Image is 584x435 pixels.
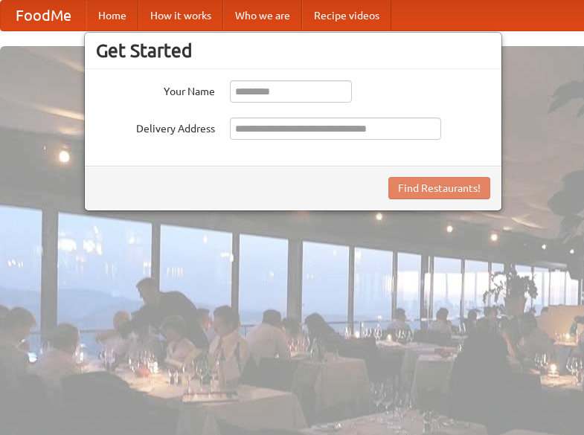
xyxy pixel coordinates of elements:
[223,1,302,30] a: Who we are
[138,1,223,30] a: How it works
[96,39,490,62] h3: Get Started
[302,1,391,30] a: Recipe videos
[86,1,138,30] a: Home
[96,80,215,99] label: Your Name
[96,117,215,136] label: Delivery Address
[1,1,86,30] a: FoodMe
[388,177,490,199] button: Find Restaurants!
